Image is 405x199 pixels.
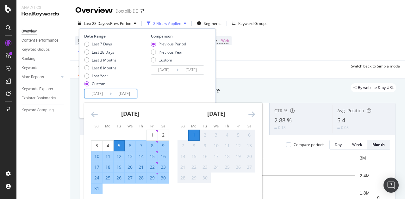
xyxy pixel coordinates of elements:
[151,50,186,55] div: Previous Year
[105,124,110,128] small: Mo
[372,142,385,147] div: Month
[189,153,199,160] div: 15
[329,140,347,150] button: Day
[274,108,288,114] span: CTR %
[136,175,146,181] div: 28
[92,73,108,79] div: Last Year
[125,143,135,149] div: 6
[222,132,233,138] div: 4
[125,162,136,173] td: Selected. Wednesday, August 20, 2025
[337,108,364,114] span: Avg. Position
[181,124,185,128] small: Su
[91,175,102,181] div: 24
[233,153,244,160] div: 19
[103,143,113,149] div: 4
[200,164,210,170] div: 23
[95,124,99,128] small: Su
[114,164,124,170] div: 19
[103,162,114,173] td: Selected. Monday, August 18, 2025
[204,21,221,26] span: Segments
[103,151,114,162] td: Selected. Monday, August 11, 2025
[22,65,38,71] div: Keywords
[151,41,186,47] div: Previous Period
[211,143,221,149] div: 10
[158,151,169,162] td: Selected. Saturday, August 16, 2025
[153,21,181,26] div: 2 Filters Applied
[75,18,139,28] button: Last 28 DaysvsPrev. Period
[244,153,255,160] div: 20
[360,190,370,196] text: 1.8M
[383,178,399,193] div: Open Intercom Messenger
[91,164,102,170] div: 17
[341,125,349,130] div: 0.08
[84,33,144,39] div: Date Range
[136,164,146,170] div: 21
[244,151,255,162] td: Not available. Saturday, September 20, 2025
[189,162,200,173] td: Not available. Monday, September 22, 2025
[92,57,116,63] div: Last 3 Months
[22,56,35,62] div: Ranking
[103,175,113,181] div: 25
[221,36,229,45] span: Web
[92,50,114,55] div: Last 28 Days
[22,5,65,10] div: Analytics
[158,173,169,183] td: Selected. Saturday, August 30, 2025
[22,95,56,102] div: Explorer Bookmarks
[211,153,221,160] div: 17
[22,28,65,35] a: Overview
[103,173,114,183] td: Selected. Monday, August 25, 2025
[84,57,116,63] div: Last 3 Months
[78,38,90,43] span: Device
[91,140,103,151] td: Choose Sunday, August 3, 2025 as your check-in date. It’s available.
[91,110,98,118] div: Move backward to switch to the previous month.
[22,86,65,92] a: Keywords Explorer
[158,164,169,170] div: 23
[92,81,105,86] div: Custom
[114,140,125,151] td: Selected as start date. Tuesday, August 5, 2025
[200,132,210,138] div: 2
[125,164,135,170] div: 20
[244,162,255,173] td: Not available. Saturday, September 27, 2025
[84,81,116,86] div: Custom
[218,38,220,43] span: =
[140,9,144,13] div: arrow-right-arrow-left
[22,46,50,53] div: Keyword Groups
[114,173,125,183] td: Selected. Tuesday, August 26, 2025
[189,164,199,170] div: 22
[337,127,340,129] img: Equal
[244,130,255,140] td: Not available. Saturday, September 6, 2025
[151,66,177,74] input: Start Date
[222,153,233,160] div: 18
[360,173,370,178] text: 2.4M
[125,175,135,181] div: 27
[178,164,188,170] div: 21
[158,175,169,181] div: 30
[351,63,400,69] div: Switch back to Simple mode
[200,153,210,160] div: 16
[91,143,102,149] div: 3
[84,73,116,79] div: Last Year
[211,130,222,140] td: Not available. Wednesday, September 3, 2025
[211,164,221,170] div: 24
[222,164,233,170] div: 25
[125,151,136,162] td: Selected. Wednesday, August 13, 2025
[244,143,255,149] div: 13
[233,140,244,151] td: Not available. Friday, September 12, 2025
[211,140,222,151] td: Not available. Wednesday, September 10, 2025
[114,162,125,173] td: Selected. Tuesday, August 19, 2025
[159,50,183,55] div: Previous Year
[136,153,146,160] div: 14
[200,151,211,162] td: Not available. Tuesday, September 16, 2025
[222,140,233,151] td: Not available. Thursday, September 11, 2025
[367,140,390,150] button: Month
[91,162,103,173] td: Selected. Sunday, August 17, 2025
[189,130,200,140] td: Selected as end date. Monday, September 1, 2025
[136,151,147,162] td: Selected. Thursday, August 14, 2025
[189,140,200,151] td: Not available. Monday, September 8, 2025
[147,130,158,140] td: Choose Friday, August 1, 2025 as your check-in date. It’s available.
[178,153,188,160] div: 14
[161,124,165,128] small: Sa
[22,37,58,44] div: Content Performance
[294,142,324,147] div: Compare periods
[225,124,229,128] small: Th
